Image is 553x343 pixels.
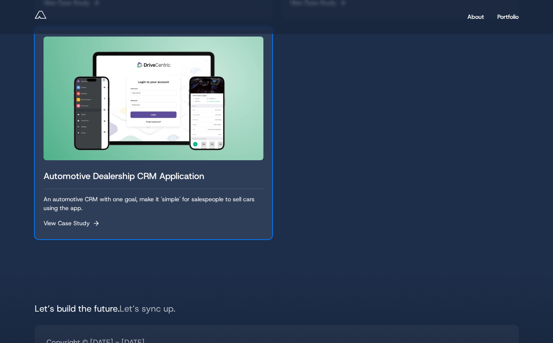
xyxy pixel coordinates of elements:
img: Automotive Dealership CRM Application [44,37,263,160]
div: Automotive Dealership CRM Application [44,169,263,189]
span: Let’s sync up. [120,303,175,315]
a: Portfolio [497,10,519,24]
a: Andy Reff - Lead Product Designer [35,9,46,25]
a: Read Automotive Dealership CRM Application [44,37,263,230]
div: An automotive CRM with one goal, make it 'simple' for salespeople to sell cars using the app. [44,195,263,213]
a: About [467,10,484,24]
span: View Case Study [44,216,100,230]
h6: Let’s build the future. [35,304,519,313]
